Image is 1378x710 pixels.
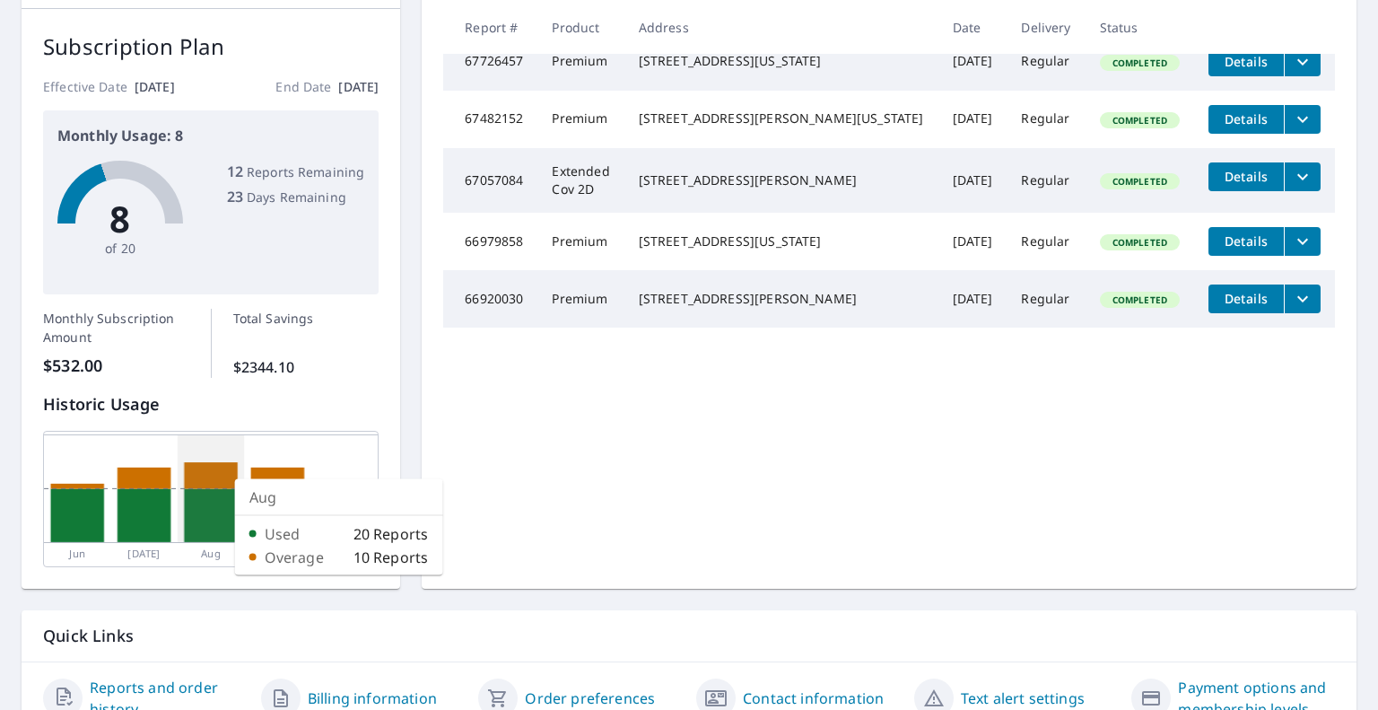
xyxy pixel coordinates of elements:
[247,188,346,206] p: Days Remaining
[1208,285,1284,313] button: detailsBtn-66920030
[537,213,624,270] td: Premium
[227,186,243,207] p: 23
[639,171,924,189] div: [STREET_ADDRESS][PERSON_NAME]
[1208,162,1284,191] button: detailsBtn-67057084
[743,688,884,709] a: Contact information
[1102,236,1178,249] span: Completed
[1007,33,1085,91] td: Regular
[1007,148,1085,213] td: Regular
[269,547,287,560] tspan: Sep
[938,270,1007,328] td: [DATE]
[1284,162,1321,191] button: filesDropdownBtn-67057084
[43,392,379,416] p: Historic Usage
[43,309,189,346] p: Monthly Subscription Amount
[443,213,537,270] td: 66979858
[443,91,537,148] td: 67482152
[1007,91,1085,148] td: Regular
[43,625,1335,647] p: Quick Links
[233,356,379,378] p: $ 2344.10
[639,110,924,127] div: [STREET_ADDRESS][PERSON_NAME][US_STATE]
[525,688,655,709] a: Order preferences
[1208,227,1284,256] button: detailsBtn-66979858
[201,547,221,560] tspan: Aug
[1219,290,1273,307] span: Details
[43,354,189,378] p: $ 532.00
[1219,232,1273,250] span: Details
[1102,57,1178,69] span: Completed
[1208,105,1284,134] button: detailsBtn-67482152
[68,547,85,560] tspan: Jun
[1102,294,1178,306] span: Completed
[537,270,624,328] td: Premium
[639,290,924,308] div: [STREET_ADDRESS][PERSON_NAME]
[1208,48,1284,76] button: detailsBtn-67726457
[1102,175,1178,188] span: Completed
[43,77,127,96] p: Effective Date
[938,148,1007,213] td: [DATE]
[233,309,379,328] p: Total Savings
[1007,270,1085,328] td: Regular
[1219,53,1273,70] span: Details
[938,91,1007,148] td: [DATE]
[1284,285,1321,313] button: filesDropdownBtn-66920030
[443,148,537,213] td: 67057084
[537,148,624,213] td: Extended Cov 2D
[938,213,1007,270] td: [DATE]
[128,547,161,560] tspan: [DATE]
[227,161,243,182] p: 12
[443,33,537,91] td: 67726457
[1007,213,1085,270] td: Regular
[1219,168,1273,185] span: Details
[308,688,437,709] a: Billing information
[1284,48,1321,76] button: filesDropdownBtn-67726457
[537,33,624,91] td: Premium
[43,31,379,63] p: Subscription Plan
[105,239,135,258] p: of 20
[338,77,379,96] p: [DATE]
[639,232,924,250] div: [STREET_ADDRESS][US_STATE]
[135,77,175,96] p: [DATE]
[247,162,364,181] p: Reports Remaining
[57,125,364,146] p: Monthly Usage: 8
[336,547,353,560] tspan: Oct
[639,52,924,70] div: [STREET_ADDRESS][US_STATE]
[1102,114,1178,127] span: Completed
[275,77,331,96] p: End Date
[938,33,1007,91] td: [DATE]
[1284,227,1321,256] button: filesDropdownBtn-66979858
[1219,110,1273,127] span: Details
[961,688,1085,709] a: Text alert settings
[1284,105,1321,134] button: filesDropdownBtn-67482152
[109,201,130,237] p: 8
[443,270,537,328] td: 66920030
[537,91,624,148] td: Premium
